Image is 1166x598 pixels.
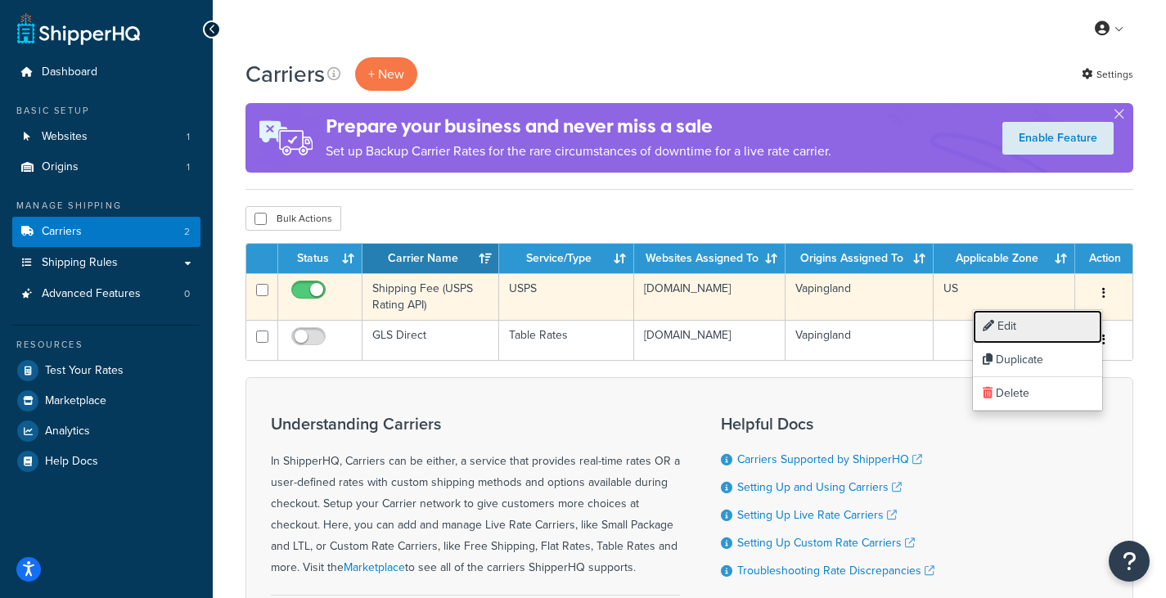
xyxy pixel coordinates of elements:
a: Test Your Rates [12,356,200,385]
a: Advanced Features 0 [12,279,200,309]
span: 0 [184,287,190,301]
img: ad-rules-rateshop-fe6ec290ccb7230408bd80ed9643f0289d75e0ffd9eb532fc0e269fcd187b520.png [245,103,326,173]
a: Carriers 2 [12,217,200,247]
td: Vapingland [786,320,934,360]
a: Setting Up Custom Rate Carriers [737,534,915,551]
td: US [934,273,1075,320]
span: Test Your Rates [45,364,124,378]
span: Marketplace [45,394,106,408]
a: Origins 1 [12,152,200,182]
a: Enable Feature [1002,122,1114,155]
button: Bulk Actions [245,206,341,231]
h4: Prepare your business and never miss a sale [326,113,831,140]
div: In ShipperHQ, Carriers can be either, a service that provides real-time rates OR a user-defined r... [271,415,680,578]
a: Setting Up and Using Carriers [737,479,902,496]
div: Manage Shipping [12,199,200,213]
a: Analytics [12,416,200,446]
div: Resources [12,338,200,352]
a: Shipping Rules [12,248,200,278]
a: Marketplace [12,386,200,416]
a: Setting Up Live Rate Carriers [737,506,897,524]
p: Set up Backup Carrier Rates for the rare circumstances of downtime for a live rate carrier. [326,140,831,163]
th: Service/Type: activate to sort column ascending [499,244,635,273]
a: Carriers Supported by ShipperHQ [737,451,922,468]
a: Settings [1082,63,1133,86]
span: Carriers [42,225,82,239]
button: + New [355,57,417,91]
th: Applicable Zone: activate to sort column ascending [934,244,1075,273]
a: Websites 1 [12,122,200,152]
th: Websites Assigned To: activate to sort column ascending [634,244,786,273]
li: Advanced Features [12,279,200,309]
a: ShipperHQ Home [17,12,140,45]
li: Origins [12,152,200,182]
td: [DOMAIN_NAME] [634,273,786,320]
a: Marketplace [344,559,405,576]
td: [DOMAIN_NAME] [634,320,786,360]
h1: Carriers [245,58,325,90]
span: Dashboard [42,65,97,79]
th: Action [1075,244,1132,273]
span: 1 [187,130,190,144]
a: Help Docs [12,447,200,476]
td: GLS Direct [362,320,499,360]
span: Websites [42,130,88,144]
th: Origins Assigned To: activate to sort column ascending [786,244,934,273]
h3: Understanding Carriers [271,415,680,433]
a: Troubleshooting Rate Discrepancies [737,562,934,579]
span: 2 [184,225,190,239]
li: Carriers [12,217,200,247]
span: Advanced Features [42,287,141,301]
td: Vapingland [786,273,934,320]
span: 1 [187,160,190,174]
a: Edit [973,310,1102,344]
span: Help Docs [45,455,98,469]
a: Dashboard [12,57,200,88]
button: Open Resource Center [1109,541,1150,582]
span: Shipping Rules [42,256,118,270]
li: Websites [12,122,200,152]
th: Status: activate to sort column ascending [278,244,362,273]
td: USPS [499,273,635,320]
div: Basic Setup [12,104,200,118]
span: Origins [42,160,79,174]
a: Delete [973,377,1102,411]
td: Table Rates [499,320,635,360]
a: Duplicate [973,344,1102,377]
td: Shipping Fee (USPS Rating API) [362,273,499,320]
span: Analytics [45,425,90,438]
h3: Helpful Docs [721,415,934,433]
th: Carrier Name: activate to sort column ascending [362,244,499,273]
